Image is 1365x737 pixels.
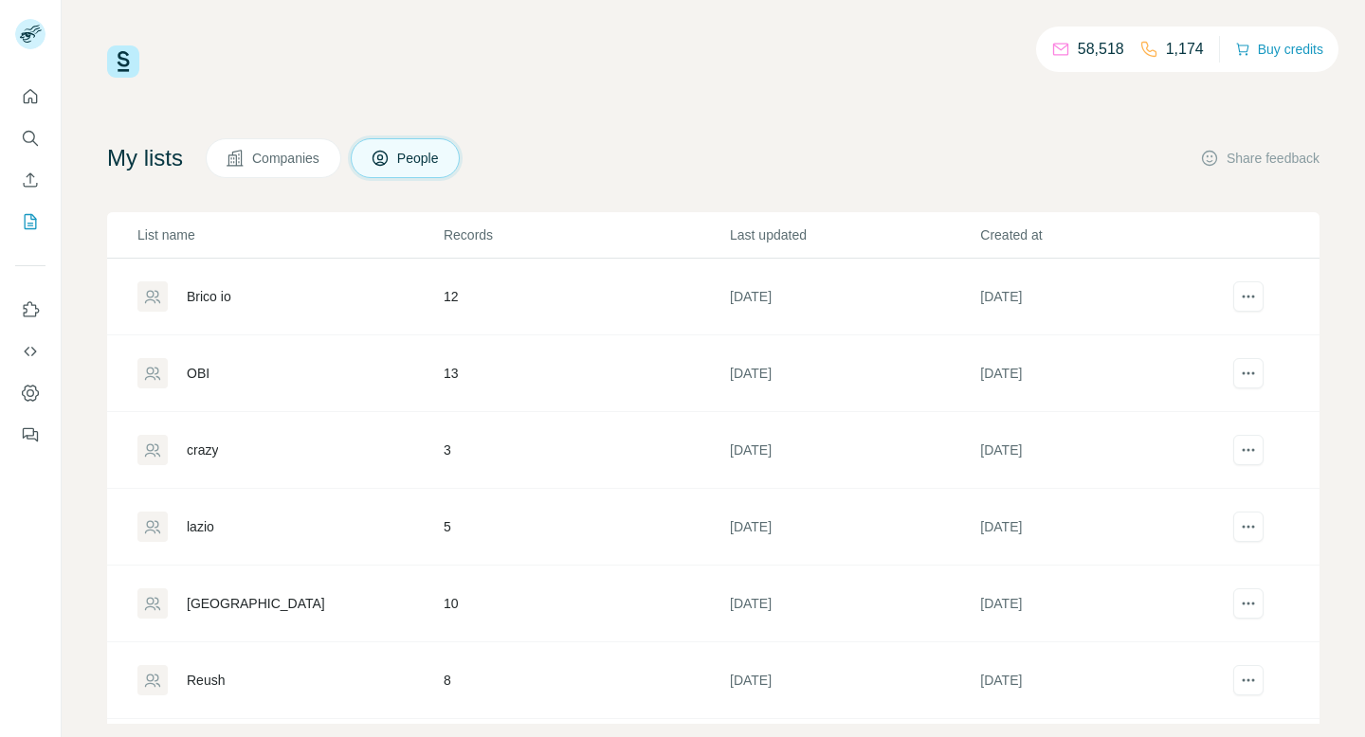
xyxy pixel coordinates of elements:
td: 13 [443,335,729,412]
p: 1,174 [1166,38,1204,61]
button: actions [1233,281,1264,312]
button: actions [1233,512,1264,542]
td: [DATE] [729,259,979,335]
button: Buy credits [1235,36,1323,63]
div: crazy [187,440,218,459]
td: [DATE] [729,412,979,489]
button: actions [1233,665,1264,695]
td: [DATE] [979,335,1229,412]
button: Feedback [15,418,45,452]
h4: My lists [107,143,183,173]
p: Records [444,225,728,244]
td: [DATE] [979,489,1229,566]
span: People [397,149,441,168]
td: [DATE] [979,566,1229,642]
td: [DATE] [729,335,979,412]
div: [GEOGRAPHIC_DATA] [187,594,325,613]
td: [DATE] [729,489,979,566]
td: [DATE] [979,642,1229,719]
button: Search [15,121,45,155]
div: lazio [187,517,214,536]
button: Use Surfe API [15,334,45,368]
p: Last updated [730,225,978,244]
button: Dashboard [15,376,45,410]
button: actions [1233,588,1264,619]
button: Share feedback [1200,149,1319,168]
td: 10 [443,566,729,642]
div: OBI [187,364,209,383]
td: [DATE] [979,259,1229,335]
p: List name [137,225,442,244]
td: [DATE] [979,412,1229,489]
td: 3 [443,412,729,489]
p: 58,518 [1078,38,1124,61]
img: Surfe Logo [107,45,139,78]
button: My lists [15,205,45,239]
td: [DATE] [729,642,979,719]
div: Brico io [187,287,231,306]
button: Quick start [15,80,45,114]
div: Reush [187,671,225,690]
button: actions [1233,435,1264,465]
span: Companies [252,149,321,168]
td: [DATE] [729,566,979,642]
td: 8 [443,642,729,719]
button: Use Surfe on LinkedIn [15,293,45,327]
button: Enrich CSV [15,163,45,197]
td: 5 [443,489,729,566]
p: Created at [980,225,1228,244]
td: 12 [443,259,729,335]
button: actions [1233,358,1264,388]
